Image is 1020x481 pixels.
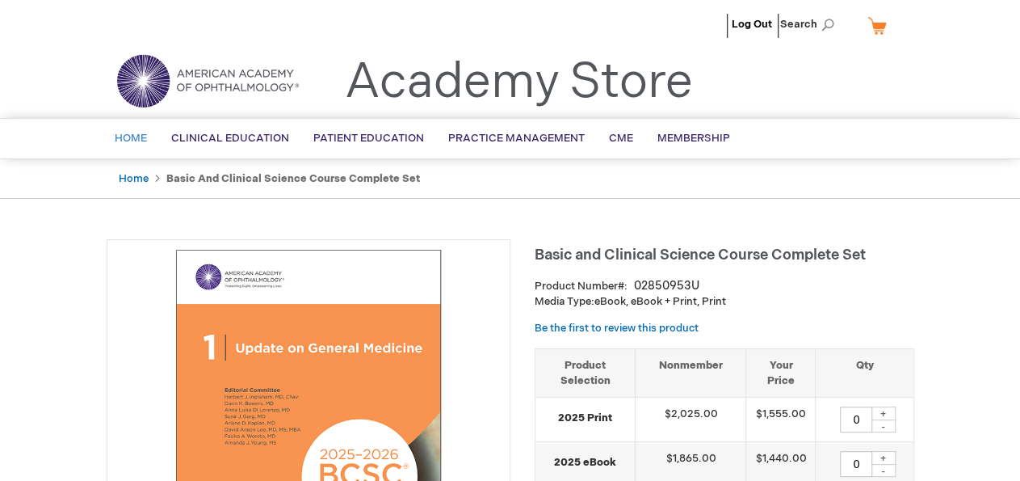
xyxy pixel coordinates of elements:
[871,407,896,420] div: +
[119,172,149,185] a: Home
[313,132,424,145] span: Patient Education
[166,172,420,185] strong: Basic and Clinical Science Course Complete Set
[746,398,816,442] td: $1,555.00
[535,322,699,335] a: Be the first to review this product
[609,132,633,145] span: CME
[657,132,730,145] span: Membership
[535,348,636,397] th: Product Selection
[535,280,628,293] strong: Product Number
[840,407,872,432] input: Qty
[535,295,594,308] strong: Media Type:
[871,464,896,477] div: -
[634,278,699,294] div: 02850953U
[871,420,896,432] div: -
[171,132,289,145] span: Clinical Education
[746,348,816,397] th: Your Price
[535,294,914,310] p: eBook, eBook + Print, Print
[840,451,872,477] input: Qty
[345,53,693,112] a: Academy Store
[544,411,628,426] strong: 2025 Print
[636,398,746,442] td: $2,025.00
[115,132,147,145] span: Home
[780,8,842,40] span: Search
[535,247,866,264] span: Basic and Clinical Science Course Complete Set
[732,18,772,31] a: Log Out
[448,132,585,145] span: Practice Management
[544,455,628,470] strong: 2025 eBook
[871,451,896,465] div: +
[636,348,746,397] th: Nonmember
[816,348,913,397] th: Qty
